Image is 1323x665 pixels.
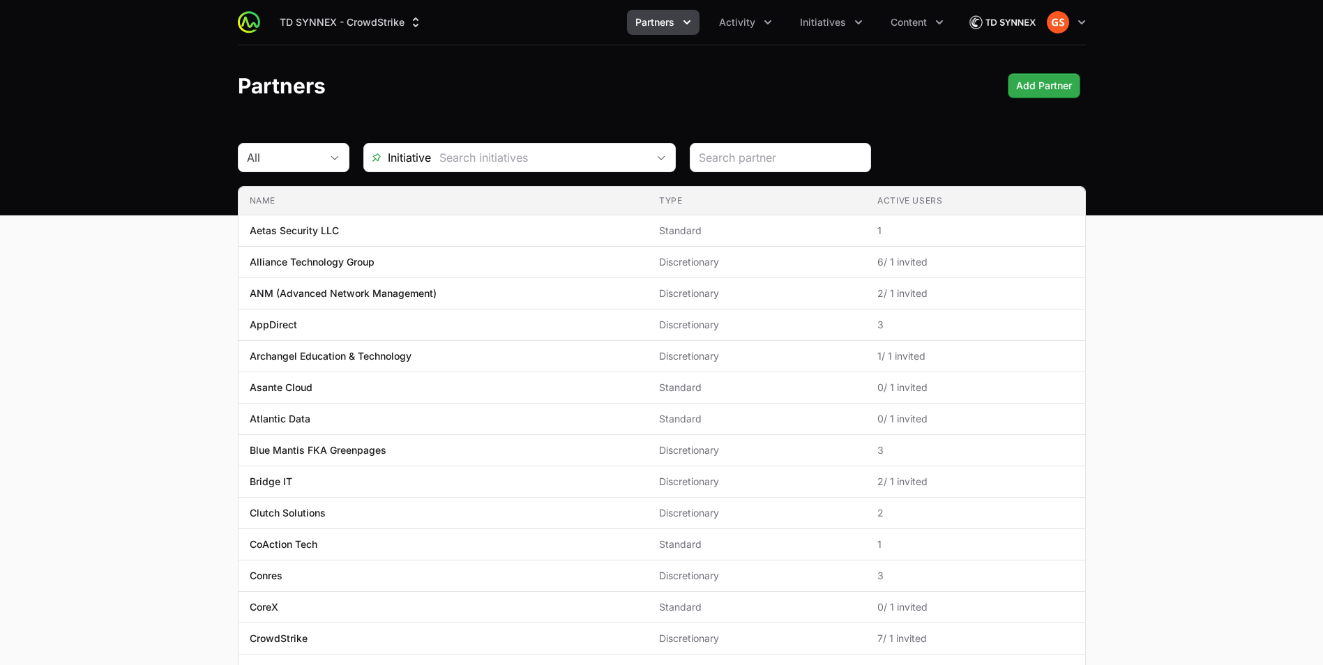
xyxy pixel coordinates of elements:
img: TD SYNNEX [969,8,1036,36]
button: Initiatives [792,10,871,35]
button: Add Partner [1008,73,1080,98]
p: CoAction Tech [250,537,317,551]
span: Discretionary [659,318,855,332]
span: 2 [877,506,1073,520]
span: Standard [659,224,855,238]
span: Standard [659,537,855,551]
span: Initiative [364,149,431,166]
span: Standard [659,600,855,614]
p: Conres [250,569,282,583]
span: Discretionary [659,475,855,489]
p: Bridge IT [250,475,292,489]
span: 0 / 1 invited [877,412,1073,426]
img: Grant Schwartz [1047,11,1069,33]
span: Discretionary [659,506,855,520]
span: Discretionary [659,443,855,457]
button: Activity [711,10,780,35]
div: Partners menu [627,10,700,35]
span: 3 [877,318,1073,332]
span: 0 / 1 invited [877,381,1073,395]
th: Type [648,187,866,215]
div: All [247,149,321,166]
div: Primary actions [1008,73,1080,98]
th: Active Users [866,187,1084,215]
span: Discretionary [659,255,855,269]
span: Initiatives [800,15,846,29]
div: Initiatives menu [792,10,871,35]
div: Content menu [882,10,952,35]
div: Supplier switch menu [271,10,431,35]
span: Discretionary [659,286,855,300]
span: Standard [659,412,855,426]
p: CrowdStrike [250,632,308,645]
p: Asante Cloud [250,381,312,395]
p: Blue Mantis FKA Greenpages [250,443,386,457]
span: 2 / 1 invited [877,286,1073,300]
div: Open [647,144,675,171]
span: Content [891,15,927,29]
span: 3 [877,569,1073,583]
span: 3 [877,443,1073,457]
span: Standard [659,381,855,395]
span: Activity [719,15,755,29]
input: Search partner [699,149,862,166]
p: Atlantic Data [250,412,310,426]
h1: Partners [238,73,326,98]
p: AppDirect [250,318,297,332]
span: 6 / 1 invited [877,255,1073,269]
span: Discretionary [659,632,855,645]
p: Clutch Solutions [250,506,326,520]
input: Search initiatives [431,144,647,171]
p: Archangel Education & Technology [250,349,411,363]
button: Partners [627,10,700,35]
div: Main navigation [260,10,952,35]
img: ActivitySource [238,11,260,33]
button: All [239,144,349,171]
span: Add Partner [1016,77,1072,94]
p: ANM (Advanced Network Management) [250,286,437,300]
span: 2 / 1 invited [877,475,1073,489]
span: 1 [877,537,1073,551]
button: TD SYNNEX - CrowdStrike [271,10,431,35]
span: 7 / 1 invited [877,632,1073,645]
span: Discretionary [659,569,855,583]
div: Activity menu [711,10,780,35]
span: 0 / 1 invited [877,600,1073,614]
p: Aetas Security LLC [250,224,339,238]
th: Name [239,187,648,215]
span: Discretionary [659,349,855,363]
span: Partners [635,15,674,29]
p: Alliance Technology Group [250,255,375,269]
span: 1 [877,224,1073,238]
p: CoreX [250,600,278,614]
button: Content [882,10,952,35]
span: 1 / 1 invited [877,349,1073,363]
